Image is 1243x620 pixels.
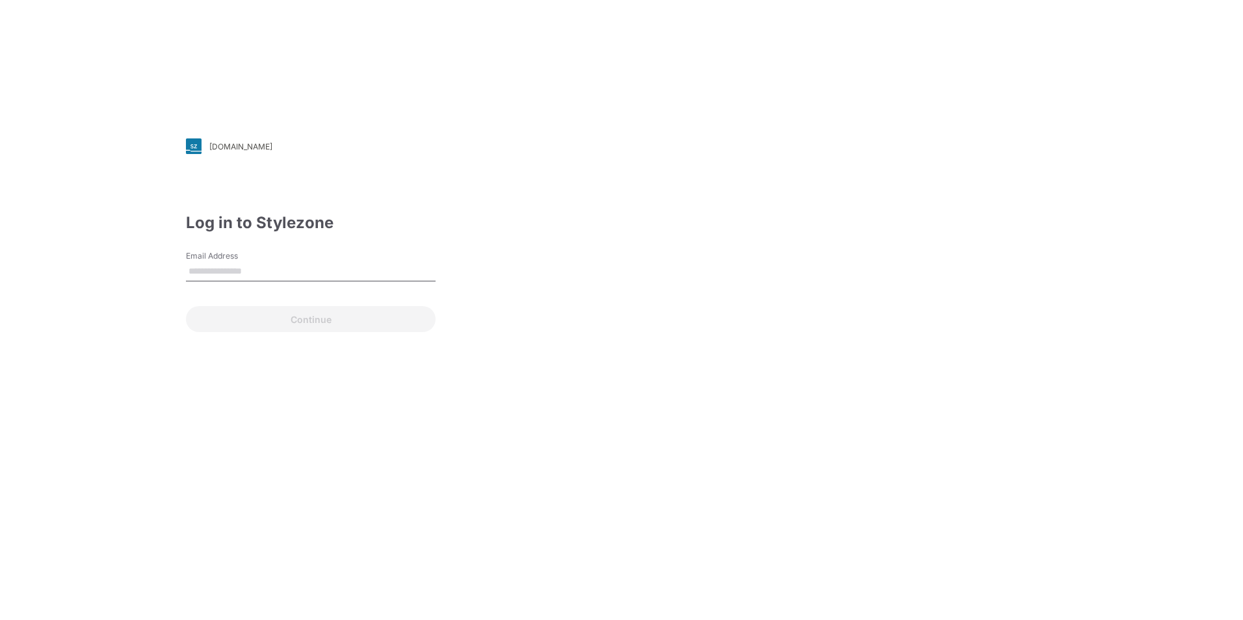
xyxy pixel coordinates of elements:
a: [DOMAIN_NAME] [186,138,436,154]
img: browzwear-logo.73288ffb.svg [1048,32,1210,56]
div: [DOMAIN_NAME] [209,142,272,151]
label: Email Address [186,250,277,262]
div: Log in to Stylezone [186,211,436,235]
img: svg+xml;base64,PHN2ZyB3aWR0aD0iMjgiIGhlaWdodD0iMjgiIHZpZXdCb3g9IjAgMCAyOCAyOCIgZmlsbD0ibm9uZSIgeG... [186,138,202,154]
